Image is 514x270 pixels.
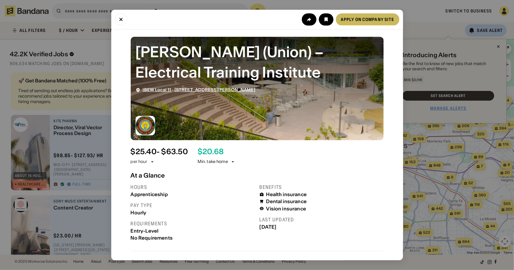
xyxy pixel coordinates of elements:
[143,87,171,92] span: IBEW Local 11
[266,199,307,204] div: Dental insurance
[131,202,255,209] div: Pay type
[260,224,384,230] div: [DATE]
[131,172,384,179] div: At a Glance
[115,13,127,26] button: Close
[131,159,147,165] div: per hour
[143,87,255,92] div: ·
[131,147,188,156] div: $ 25.40 - $63.50
[198,147,224,156] div: $ 20.68
[131,184,255,190] div: Hours
[198,159,235,165] div: Min. take home
[174,87,255,92] span: [STREET_ADDRESS][PERSON_NAME]
[266,206,306,212] div: Vision insurance
[131,220,255,227] div: Requirements
[131,192,255,197] div: Apprenticeship
[131,235,255,241] div: No Requirements
[131,228,255,234] div: Entry-Level
[341,17,395,22] div: Apply on company site
[266,192,307,197] div: Health insurance
[260,184,384,190] div: Benefits
[136,116,155,135] img: IBEW Local 11 logo
[136,42,379,82] div: Wireman (Union) – Electrical Training Institute
[260,216,384,223] div: Last updated
[131,210,255,216] div: Hourly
